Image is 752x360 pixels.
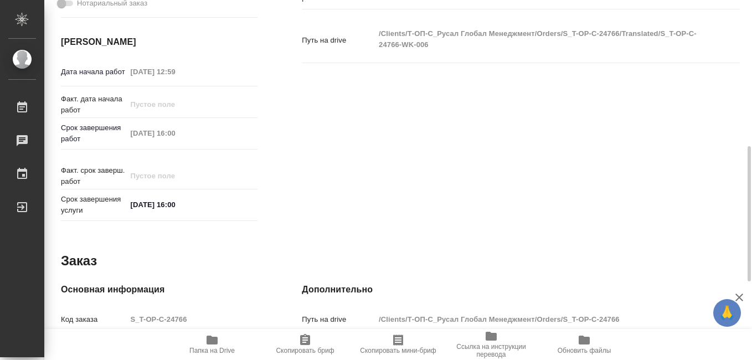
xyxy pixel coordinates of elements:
[126,311,257,327] input: Пустое поле
[166,329,259,360] button: Папка на Drive
[538,329,631,360] button: Обновить файлы
[189,347,235,354] span: Папка на Drive
[302,314,375,325] p: Путь на drive
[713,299,741,327] button: 🙏
[61,283,257,296] h4: Основная информация
[259,329,352,360] button: Скопировать бриф
[302,35,375,46] p: Путь на drive
[126,168,223,184] input: Пустое поле
[276,347,334,354] span: Скопировать бриф
[718,301,736,325] span: 🙏
[61,194,126,216] p: Срок завершения услуги
[445,329,538,360] button: Ссылка на инструкции перевода
[360,347,436,354] span: Скопировать мини-бриф
[451,343,531,358] span: Ссылка на инструкции перевода
[558,347,611,354] span: Обновить файлы
[126,96,223,112] input: Пустое поле
[61,66,126,78] p: Дата начала работ
[61,35,257,49] h4: [PERSON_NAME]
[61,314,126,325] p: Код заказа
[352,329,445,360] button: Скопировать мини-бриф
[302,283,740,296] h4: Дополнительно
[61,94,126,116] p: Факт. дата начала работ
[126,64,223,80] input: Пустое поле
[61,252,97,270] h2: Заказ
[375,24,703,54] textarea: /Clients/Т-ОП-С_Русал Глобал Менеджмент/Orders/S_T-OP-C-24766/Translated/S_T-OP-C-24766-WK-006
[61,165,126,187] p: Факт. срок заверш. работ
[61,122,126,145] p: Срок завершения работ
[126,125,223,141] input: Пустое поле
[126,197,223,213] input: ✎ Введи что-нибудь
[375,311,703,327] input: Пустое поле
